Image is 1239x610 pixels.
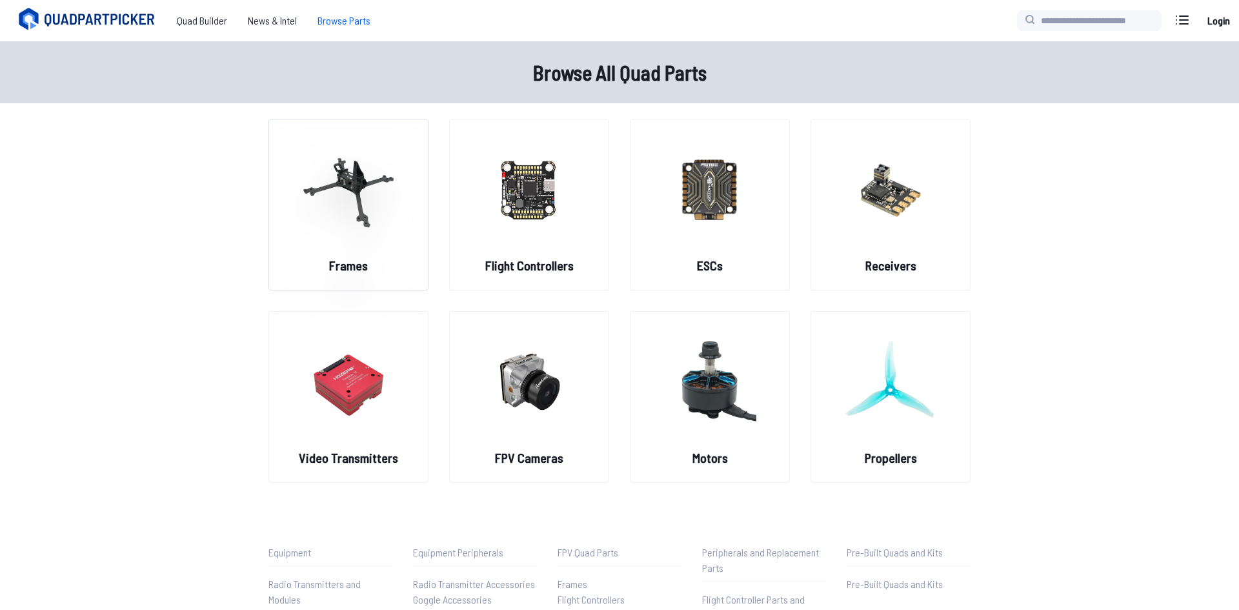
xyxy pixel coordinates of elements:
[844,132,937,246] img: image of category
[847,578,943,590] span: Pre-Built Quads and Kits
[1203,8,1234,34] a: Login
[865,449,917,467] h2: Propellers
[811,311,971,483] a: image of categoryPropellers
[495,449,563,467] h2: FPV Cameras
[558,593,625,605] span: Flight Controllers
[847,545,971,560] p: Pre-Built Quads and Kits
[449,119,609,290] a: image of categoryFlight Controllers
[413,592,537,607] a: Goggle Accessories
[844,325,937,438] img: image of category
[449,311,609,483] a: image of categoryFPV Cameras
[663,325,756,438] img: image of category
[558,578,587,590] span: Frames
[268,576,392,607] a: Radio Transmitters and Modules
[268,311,428,483] a: image of categoryVideo Transmitters
[865,256,916,274] h2: Receivers
[206,57,1032,88] h1: Browse All Quad Parts
[558,576,681,592] a: Frames
[663,132,756,246] img: image of category
[268,578,361,605] span: Radio Transmitters and Modules
[811,119,971,290] a: image of categoryReceivers
[302,325,395,438] img: image of category
[697,256,723,274] h2: ESCs
[630,119,790,290] a: image of categoryESCs
[483,132,576,246] img: image of category
[630,311,790,483] a: image of categoryMotors
[413,545,537,560] p: Equipment Peripherals
[413,593,492,605] span: Goggle Accessories
[268,545,392,560] p: Equipment
[413,578,535,590] span: Radio Transmitter Accessories
[166,8,237,34] a: Quad Builder
[702,545,826,576] p: Peripherals and Replacement Parts
[299,449,398,467] h2: Video Transmitters
[237,8,307,34] a: News & Intel
[329,256,368,274] h2: Frames
[847,576,971,592] a: Pre-Built Quads and Kits
[692,449,728,467] h2: Motors
[483,325,576,438] img: image of category
[558,545,681,560] p: FPV Quad Parts
[485,256,574,274] h2: Flight Controllers
[307,8,381,34] a: Browse Parts
[558,592,681,607] a: Flight Controllers
[302,132,395,246] img: image of category
[268,119,428,290] a: image of categoryFrames
[413,576,537,592] a: Radio Transmitter Accessories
